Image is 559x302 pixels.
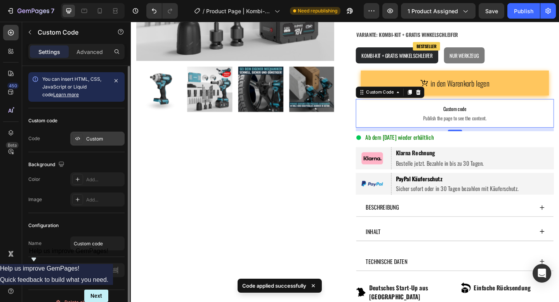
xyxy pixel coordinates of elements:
button: 1 product assigned [401,3,476,19]
div: Image [28,196,42,203]
p: 7 [51,6,54,16]
span: KOMBI-KIT + GRATIS WINKELSCHLEIFER [251,33,328,41]
span: Publish the page to see the content. [245,101,460,109]
iframe: Design area [131,22,559,302]
span: Sicher sofort oder in 30 Tagen bezahlen mit Käuferschutz. [288,177,422,186]
span: Custom code [245,90,460,100]
span: Bestelle jetzt. Bezahle in bis zu 30 Tagen. [288,149,384,159]
strong: PayPal Käuferschutz [288,166,339,175]
span: 1 product assigned [408,7,458,15]
div: Configuration [28,222,59,229]
div: Publish [514,7,533,15]
div: Color [28,176,40,183]
span: Need republishing [298,7,337,14]
p: Settings [38,48,60,56]
a: Learn more [53,92,79,97]
div: Custom code [28,117,57,124]
p: BESCHREIBUNG [255,196,292,208]
div: Background [28,160,66,170]
p: Custom Code [38,28,104,37]
strong: Klarna Rechnung [288,138,331,148]
button: Publish [507,3,540,19]
div: Undo/Redo [146,3,178,19]
span: NUR WERKZEUG [347,33,378,41]
p: TECHNISCHE DATEN [255,255,300,267]
div: Custom Code [254,73,287,80]
p: Code applied successfully [242,282,306,290]
p: Einfache Rücksendung [373,285,435,295]
button: Show survey - Help us improve GemPages! [29,248,109,264]
div: Code [28,135,40,142]
p: Advanced [76,48,103,56]
span: Save [485,8,498,14]
button: 7 [3,3,58,19]
span: / [203,7,205,15]
div: 450 [7,83,19,89]
div: Beta [6,142,19,148]
div: Custom [86,135,123,142]
div: Open Intercom Messenger [533,264,551,283]
button: Save [479,3,504,19]
div: Rich Text Editor. Editing area: main [254,119,330,133]
button: in den Warenkorb legen [250,53,455,80]
div: Add... [86,196,123,203]
p: INHALT [255,223,271,234]
img: gempages_544991129456608234-781a3ff5-1a92-4044-8043-f2936316951c.webp [251,142,274,155]
div: Add... [86,176,123,183]
div: in den Warenkorb legen [326,61,390,73]
span: Help us improve GemPages! [29,248,109,254]
div: Name [28,240,42,247]
span: Product Page | Kombi-Kit + Gratis Werkzeugkoffer [206,7,271,15]
span: Ab dem [DATE] wieder erhältlich [255,121,329,130]
span: You can insert HTML, CSS, JavaScript or Liquid code [42,76,101,97]
img: gempages_544991129456608234-f93a95d4-6a7b-44f5-bbc7-740e7fdf224a.png [251,165,274,188]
